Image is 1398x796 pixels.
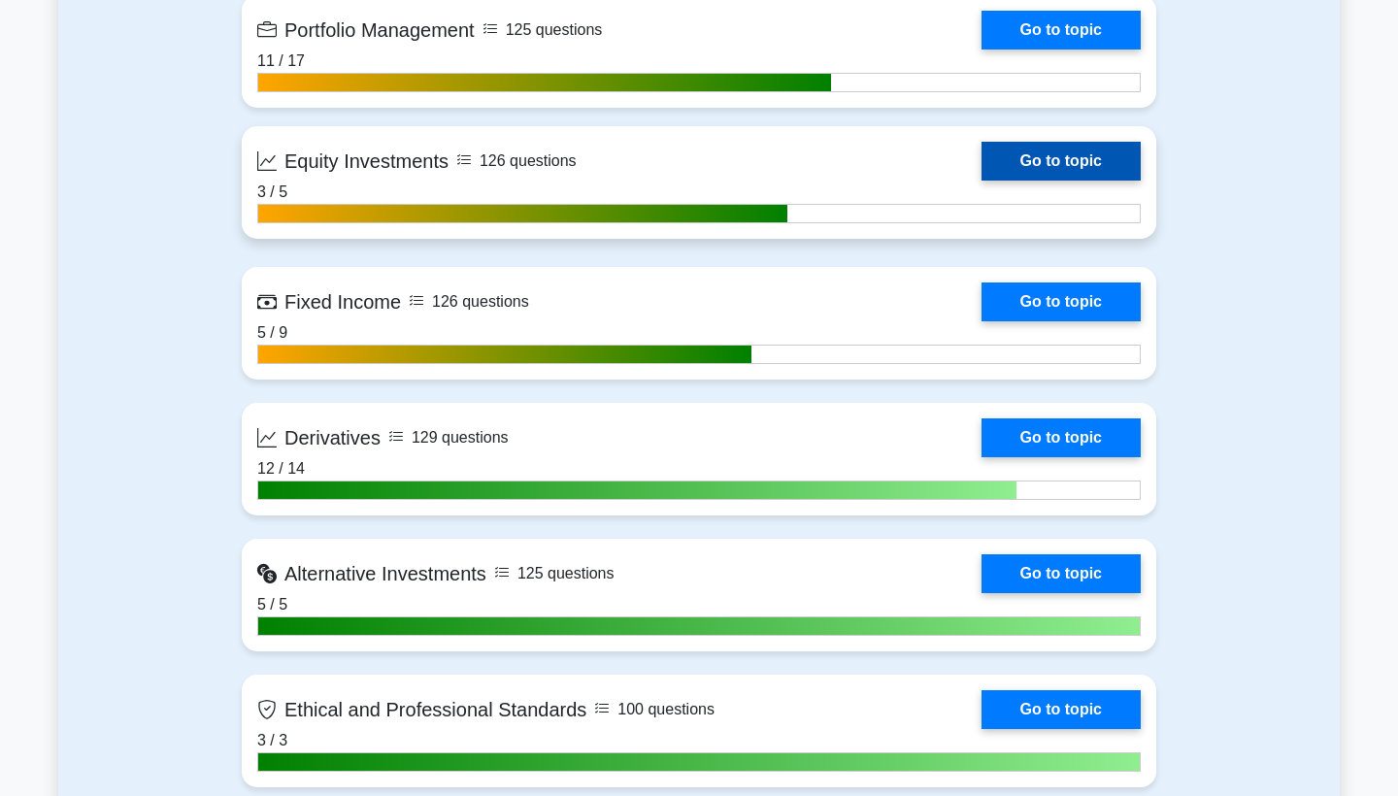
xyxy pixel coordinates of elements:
a: Go to topic [982,418,1141,457]
a: Go to topic [982,11,1141,50]
a: Go to topic [982,554,1141,593]
a: Go to topic [982,282,1141,321]
a: Go to topic [982,690,1141,729]
a: Go to topic [982,142,1141,181]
